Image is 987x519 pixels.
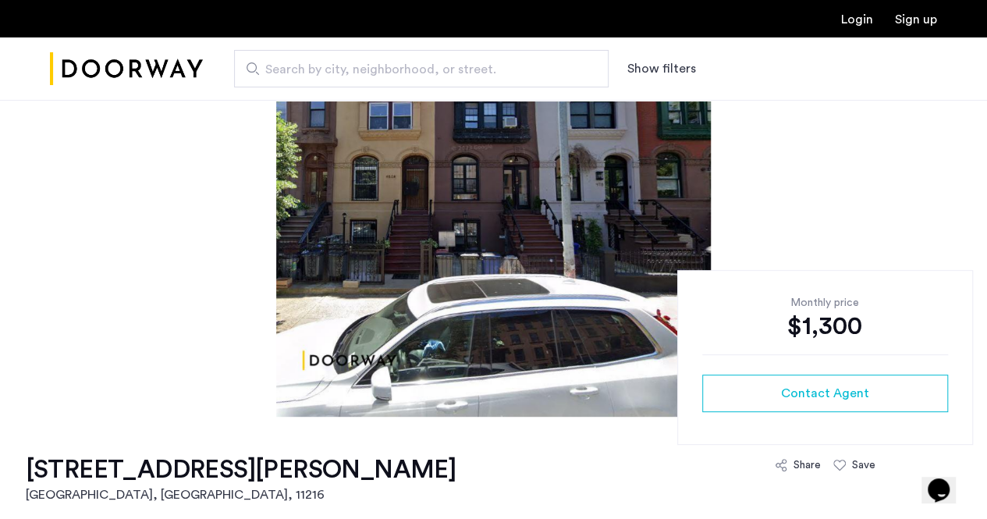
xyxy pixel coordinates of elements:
input: Apartment Search [234,50,609,87]
span: Search by city, neighborhood, or street. [265,60,565,79]
a: Login [841,13,873,26]
img: logo [50,40,203,98]
h1: [STREET_ADDRESS][PERSON_NAME] [26,454,456,485]
div: $1,300 [702,311,948,342]
div: Save [852,457,875,473]
h2: [GEOGRAPHIC_DATA], [GEOGRAPHIC_DATA] , 11216 [26,485,456,504]
a: [STREET_ADDRESS][PERSON_NAME][GEOGRAPHIC_DATA], [GEOGRAPHIC_DATA], 11216 [26,454,456,504]
a: Cazamio Logo [50,40,203,98]
button: Show or hide filters [627,59,696,78]
iframe: chat widget [921,457,971,503]
button: button [702,375,948,412]
div: Share [794,457,821,473]
a: Registration [895,13,937,26]
div: Monthly price [702,295,948,311]
span: Contact Agent [781,384,869,403]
